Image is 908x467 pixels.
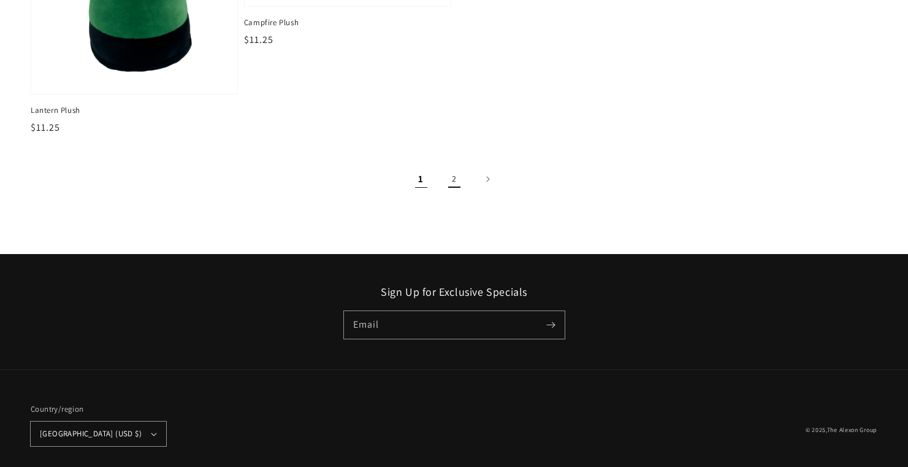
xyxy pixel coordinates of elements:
[827,426,877,434] a: The Alexon Group
[474,166,501,193] a: Next page
[244,33,273,46] span: $11.25
[806,426,877,434] small: © 2025,
[31,422,166,446] button: [GEOGRAPHIC_DATA] (USD $)
[441,166,468,193] a: Page 2
[31,105,238,116] span: Lantern Plush
[408,166,435,193] span: Page 1
[31,121,60,134] span: $11.25
[31,285,877,299] h2: Sign Up for Exclusive Specials
[538,311,565,338] button: Subscribe
[244,17,451,28] span: Campfire Plush
[31,166,877,193] nav: Pagination
[31,403,166,415] h2: Country/region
